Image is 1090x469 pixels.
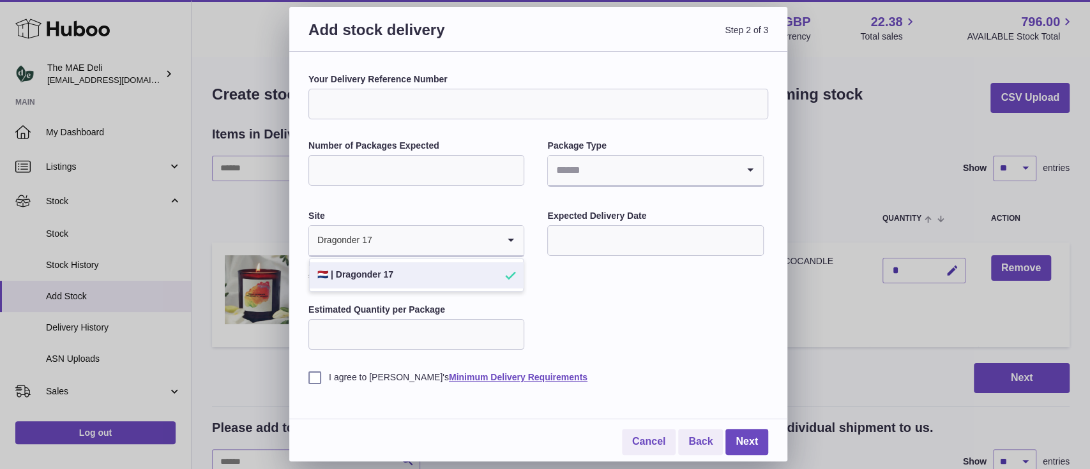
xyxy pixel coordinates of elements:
h3: Add stock delivery [308,20,538,55]
a: Minimum Delivery Requirements [449,372,587,382]
label: Number of Packages Expected [308,140,524,152]
label: Package Type [547,140,763,152]
span: Step 2 of 3 [538,20,768,55]
div: Search for option [548,156,762,186]
a: Next [725,429,768,455]
a: locations [450,260,481,267]
label: Expected Delivery Date [547,210,763,222]
input: Search for option [373,226,499,255]
label: Estimated Quantity per Package [308,304,524,316]
label: I agree to [PERSON_NAME]'s [308,371,768,383]
span: Dragonder 17 [309,226,373,255]
input: Search for option [548,156,737,185]
small: If you wish to fulfil from more of our available , or you don’t see the correct site here - pleas... [308,260,522,279]
a: Back [678,429,723,455]
label: Site [308,210,524,222]
div: Search for option [309,226,524,257]
a: Cancel [622,429,676,455]
label: Your Delivery Reference Number [308,73,768,86]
